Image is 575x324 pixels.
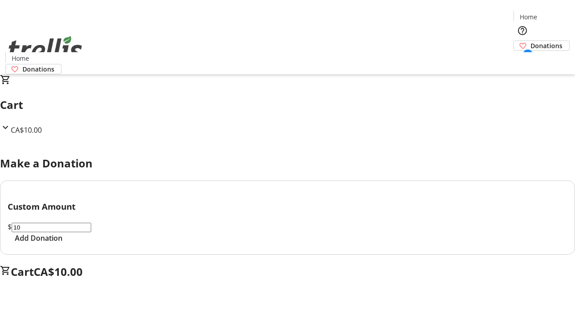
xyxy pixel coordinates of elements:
[11,125,42,135] span: CA$10.00
[12,223,91,232] input: Donation Amount
[520,12,537,22] span: Home
[22,64,54,74] span: Donations
[513,40,570,51] a: Donations
[12,54,29,63] span: Home
[8,200,567,213] h3: Custom Amount
[34,264,83,279] span: CA$10.00
[513,51,531,69] button: Cart
[8,233,70,243] button: Add Donation
[8,222,12,232] span: $
[15,233,62,243] span: Add Donation
[5,26,85,71] img: Orient E2E Organization Vg49iMFUsy's Logo
[513,22,531,40] button: Help
[5,64,62,74] a: Donations
[514,12,543,22] a: Home
[6,54,35,63] a: Home
[531,41,562,50] span: Donations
